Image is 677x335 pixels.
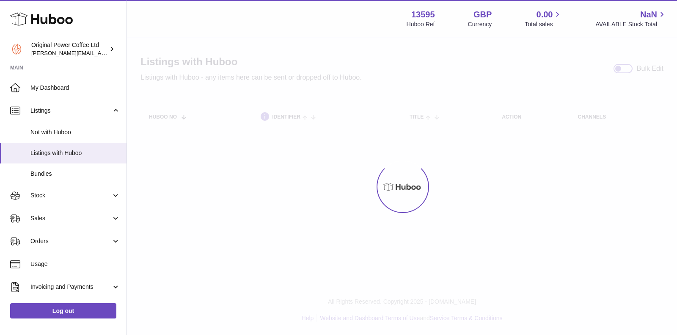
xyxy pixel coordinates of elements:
[10,43,23,55] img: aline@drinkpowercoffee.com
[468,20,492,28] div: Currency
[30,84,120,92] span: My Dashboard
[537,9,553,20] span: 0.00
[31,41,107,57] div: Original Power Coffee Ltd
[30,214,111,222] span: Sales
[525,20,562,28] span: Total sales
[30,149,120,157] span: Listings with Huboo
[595,20,667,28] span: AVAILABLE Stock Total
[30,107,111,115] span: Listings
[30,283,111,291] span: Invoicing and Payments
[595,9,667,28] a: NaN AVAILABLE Stock Total
[31,50,170,56] span: [PERSON_NAME][EMAIL_ADDRESS][DOMAIN_NAME]
[30,260,120,268] span: Usage
[30,170,120,178] span: Bundles
[30,191,111,199] span: Stock
[525,9,562,28] a: 0.00 Total sales
[473,9,492,20] strong: GBP
[30,128,120,136] span: Not with Huboo
[30,237,111,245] span: Orders
[10,303,116,318] a: Log out
[407,20,435,28] div: Huboo Ref
[411,9,435,20] strong: 13595
[640,9,657,20] span: NaN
